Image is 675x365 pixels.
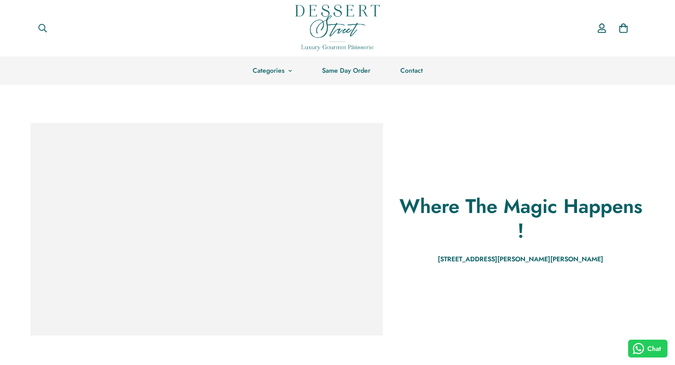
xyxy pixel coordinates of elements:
a: Contact [385,56,438,85]
a: Categories [238,56,307,85]
h3: Where The Magic Happens ! [397,194,645,243]
a: 0 [613,17,634,39]
button: Search [30,18,55,38]
a: Same Day Order [307,56,385,85]
strong: [STREET_ADDRESS][PERSON_NAME][PERSON_NAME] [438,254,603,264]
button: Chat [628,340,668,357]
span: Chat [647,344,661,354]
a: Account [591,15,613,42]
img: Dessert Street [295,5,380,51]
